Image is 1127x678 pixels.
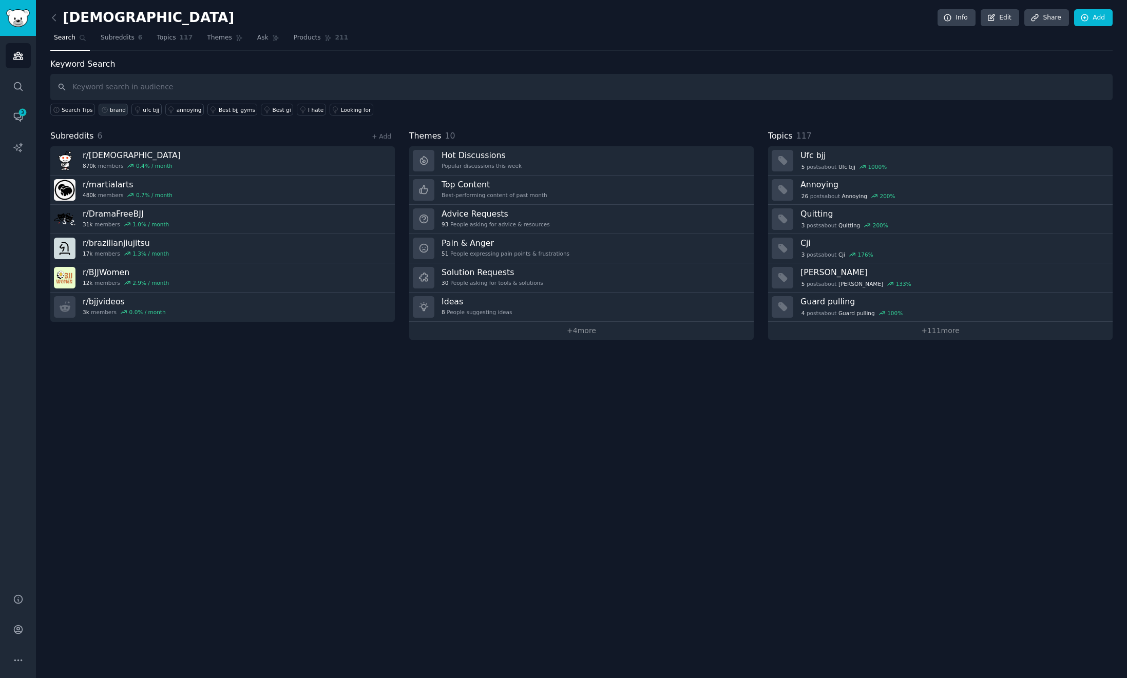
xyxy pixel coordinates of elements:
img: brazilianjiujitsu [54,238,75,259]
a: brand [99,104,128,115]
span: Topics [768,130,793,143]
span: [PERSON_NAME] [838,280,883,287]
a: Looking for [330,104,373,115]
img: bjj [54,150,75,171]
span: Annoying [842,192,867,200]
h3: Guard pulling [800,296,1105,307]
h3: Ufc bjj [800,150,1105,161]
div: 100 % [887,309,903,317]
div: post s about [800,308,904,318]
div: People asking for advice & resources [442,221,550,228]
img: DramaFreeBJJ [54,208,75,230]
span: 117 [180,33,193,43]
span: 870k [83,162,96,169]
span: Products [294,33,321,43]
div: Best bjj gyms [219,106,255,113]
a: r/DramaFreeBJJ31kmembers1.0% / month [50,205,395,234]
div: members [83,162,181,169]
span: Themes [409,130,442,143]
h3: r/ BJJWomen [83,267,169,278]
h3: Top Content [442,179,547,190]
div: members [83,250,169,257]
div: 133 % [896,280,911,287]
div: Looking for [341,106,371,113]
a: Search [50,30,90,51]
a: Info [938,9,976,27]
span: 10 [445,131,455,141]
h3: Cji [800,238,1105,248]
a: Subreddits6 [97,30,146,51]
a: Best bjj gyms [207,104,258,115]
span: Search [54,33,75,43]
a: Quitting3postsaboutQuitting200% [768,205,1113,234]
div: post s about [800,162,888,171]
a: Guard pulling4postsaboutGuard pulling100% [768,293,1113,322]
span: Ask [257,33,269,43]
span: 17k [83,250,92,257]
a: + Add [372,133,391,140]
div: post s about [800,221,889,230]
span: 26 [801,192,808,200]
a: Best gi [261,104,293,115]
a: Ufc bjj5postsaboutUfc bjj1000% [768,146,1113,176]
h3: r/ brazilianjiujitsu [83,238,169,248]
span: 211 [335,33,349,43]
div: People expressing pain points & frustrations [442,250,569,257]
a: Annoying26postsaboutAnnoying200% [768,176,1113,205]
a: annoying [165,104,204,115]
span: 12k [83,279,92,286]
a: [PERSON_NAME]5postsabout[PERSON_NAME]133% [768,263,1113,293]
img: GummySearch logo [6,9,30,27]
a: Top ContentBest-performing content of past month [409,176,754,205]
h3: Ideas [442,296,512,307]
div: 1000 % [868,163,887,170]
div: members [83,191,173,199]
label: Keyword Search [50,59,115,69]
span: Subreddits [101,33,135,43]
span: Quitting [838,222,860,229]
a: r/[DEMOGRAPHIC_DATA]870kmembers0.4% / month [50,146,395,176]
div: Best-performing content of past month [442,191,547,199]
a: 3 [6,104,31,129]
div: Popular discussions this week [442,162,522,169]
span: Topics [157,33,176,43]
span: 117 [796,131,812,141]
a: +111more [768,322,1113,340]
div: brand [110,106,126,113]
img: BJJWomen [54,267,75,288]
span: 31k [83,221,92,228]
span: 3 [801,222,805,229]
div: Best gi [272,106,291,113]
a: Solution Requests30People asking for tools & solutions [409,263,754,293]
h3: Pain & Anger [442,238,569,248]
span: 51 [442,250,448,257]
a: Hot DiscussionsPopular discussions this week [409,146,754,176]
span: Ufc bjj [838,163,855,170]
span: Guard pulling [838,309,875,317]
div: post s about [800,279,912,288]
h3: r/ martialarts [83,179,173,190]
div: 200 % [880,192,895,200]
h3: Quitting [800,208,1105,219]
a: Ask [254,30,283,51]
div: post s about [800,191,896,201]
a: Edit [981,9,1019,27]
span: 3k [83,308,89,316]
span: 93 [442,221,448,228]
div: I hate [308,106,323,113]
button: Search Tips [50,104,95,115]
a: r/bjjvideos3kmembers0.0% / month [50,293,395,322]
span: 480k [83,191,96,199]
a: Ideas8People suggesting ideas [409,293,754,322]
span: Cji [838,251,845,258]
a: Cji3postsaboutCji176% [768,234,1113,263]
span: 5 [801,280,805,287]
span: 6 [138,33,143,43]
span: 5 [801,163,805,170]
h3: r/ [DEMOGRAPHIC_DATA] [83,150,181,161]
h3: r/ bjjvideos [83,296,166,307]
div: 0.0 % / month [129,308,166,316]
a: I hate [297,104,326,115]
a: Topics117 [153,30,196,51]
a: Share [1024,9,1068,27]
